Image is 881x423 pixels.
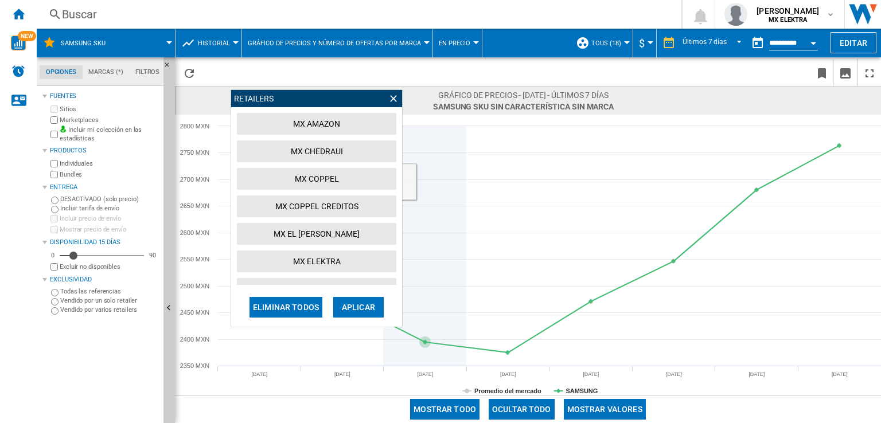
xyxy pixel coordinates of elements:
[51,289,59,296] input: Todas las referencias
[60,296,159,305] label: Vendido por un solo retailer
[50,92,159,101] div: Fuentes
[681,34,746,53] md-select: REPORTS.WIZARD.STEPS.REPORT.STEPS.REPORT_OPTIONS.PERIOD: Últimos 7 días
[50,127,58,142] input: Incluir mi colección en las estadísticas
[60,214,159,223] label: Incluir precio de envío
[50,275,159,284] div: Exclusividad
[633,29,657,57] md-menu: Currency
[50,105,58,113] input: Sitios
[146,251,159,260] div: 90
[237,168,396,190] button: MX COPPEL
[50,171,58,178] input: Bundles
[60,225,159,234] label: Mostrar precio de envío
[50,263,58,271] input: Mostrar precio de envío
[639,37,645,49] span: $
[834,59,857,86] button: Descargar como imagen
[198,29,236,57] button: Historial
[248,29,427,57] button: Gráfico de precios y número de ofertas por marca
[11,36,26,50] img: wise-card.svg
[180,283,209,289] tspan: 2500 MXN
[439,40,470,47] span: En precio
[60,204,159,213] label: Incluir tarifa de envío
[180,362,209,369] tspan: 2350 MXN
[51,298,59,305] input: Vendido por un solo retailer
[180,123,209,130] tspan: 2800 MXN
[60,126,67,132] img: mysite-bg-18x18.png
[433,101,614,112] span: SAMSUNG SKU Sin característica Sin marca
[583,371,599,377] tspan: [DATE]
[237,195,396,217] button: MX COPPEL CREDITOS
[237,113,396,135] button: MX AMAZON
[163,57,177,78] button: Ocultar
[83,65,130,79] md-tab-item: Marcas (*)
[591,40,621,47] span: TOUS (18)
[180,176,209,183] tspan: 2700 MXN
[180,336,209,343] tspan: 2400 MXN
[180,256,209,263] tspan: 2550 MXN
[50,226,58,233] input: Mostrar precio de envío
[129,65,166,79] md-tab-item: Filtros
[62,6,652,22] div: Buscar
[724,3,747,26] img: profile.jpg
[237,250,396,272] button: MX ELEKTRA
[489,399,555,420] button: Ocultar todo
[769,16,807,23] b: MX ELEKTRA
[683,38,727,46] div: Últimos 7 días
[576,29,627,57] div: TOUS (18)
[50,116,58,124] input: Marketplaces
[666,371,682,377] tspan: [DATE]
[61,40,106,47] span: SAMSUNG SKU
[180,149,209,156] tspan: 2750 MXN
[810,59,833,86] button: Marcar este reporte
[60,126,159,143] label: Incluir mi colección en las estadísticas
[803,31,824,52] button: Open calendar
[180,202,209,209] tspan: 2650 MXN
[439,29,476,57] button: En precio
[746,32,769,54] button: md-calendar
[237,140,396,162] button: MX CHEDRAUI
[334,371,350,377] tspan: [DATE]
[48,251,57,260] div: 0
[50,215,58,222] input: Incluir precio de envío
[410,399,480,420] button: Mostrar todo
[181,29,236,57] div: Historial
[248,40,421,47] span: Gráfico de precios y número de ofertas por marca
[433,89,614,101] span: Gráfico de precios - [DATE] - Últimos 7 días
[60,170,159,179] label: Bundles
[50,238,159,247] div: Disponibilidad 15 Días
[198,40,230,47] span: Historial
[234,94,274,103] span: Retailers
[180,229,209,236] tspan: 2600 MXN
[61,29,117,57] button: SAMSUNG SKU
[180,309,209,316] tspan: 2450 MXN
[60,250,144,261] md-slider: Disponibilidad
[566,387,598,394] tspan: SAMSUNG
[749,371,765,377] tspan: [DATE]
[11,64,25,78] img: alerts-logo.svg
[474,387,541,394] tspan: Promedio del mercado
[60,305,159,314] label: Vendido por varios retailers
[50,183,159,192] div: Entrega
[832,371,848,377] tspan: [DATE]
[60,287,159,296] label: Todas las referencias
[417,371,433,377] tspan: [DATE]
[250,297,322,318] button: Eliminar todos
[639,29,650,57] button: $
[178,59,201,86] button: Recargar
[858,59,881,86] button: Maximizar
[60,116,159,124] label: Marketplaces
[18,31,36,41] span: NEW
[564,399,646,420] button: Mostrar valores
[757,5,819,17] span: [PERSON_NAME]
[60,263,159,271] label: Excluir no disponibles
[51,197,59,204] input: DESACTIVADO (solo precio)
[60,105,159,113] label: Sitios
[333,297,384,318] button: Aplicar
[60,159,159,168] label: Individuales
[237,278,396,300] button: MX ELEKTRA CREDITOS
[500,371,516,377] tspan: [DATE]
[40,65,83,79] md-tab-item: Opciones
[237,223,396,245] button: MX EL [PERSON_NAME]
